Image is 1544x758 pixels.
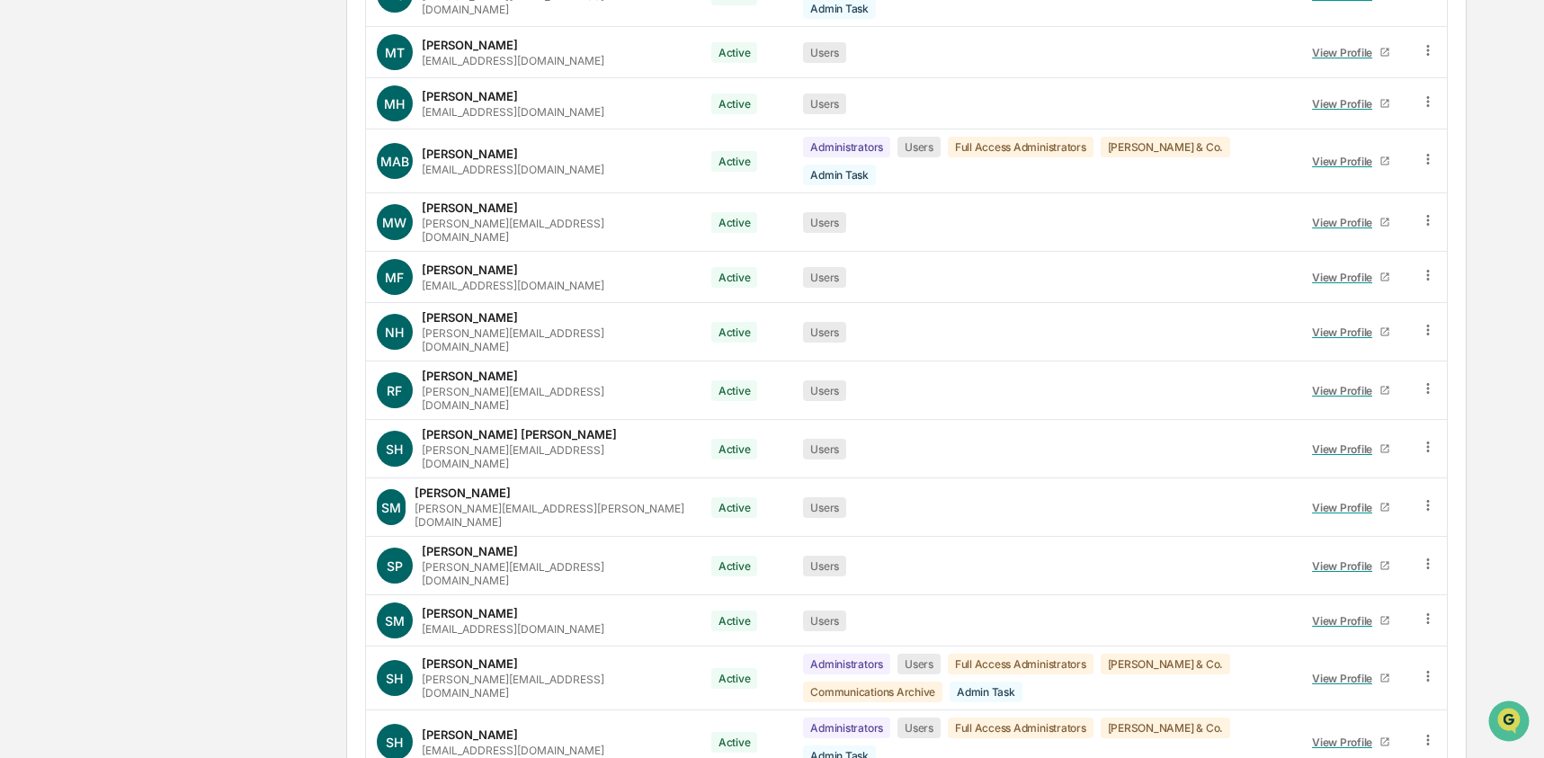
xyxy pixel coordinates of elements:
[1312,271,1379,284] div: View Profile
[422,217,690,244] div: [PERSON_NAME][EMAIL_ADDRESS][DOMAIN_NAME]
[1312,384,1379,397] div: View Profile
[1305,90,1398,118] a: View Profile
[130,228,145,243] div: 🗄️
[179,305,218,318] span: Pylon
[422,656,518,671] div: [PERSON_NAME]
[381,500,401,515] span: SM
[422,606,518,620] div: [PERSON_NAME]
[1305,552,1398,580] a: View Profile
[123,219,230,252] a: 🗄️Attestations
[1305,664,1398,692] a: View Profile
[1305,377,1398,405] a: View Profile
[711,42,758,63] div: Active
[803,654,890,674] div: Administrators
[1312,672,1379,685] div: View Profile
[950,682,1022,702] div: Admin Task
[306,143,327,165] button: Start new chat
[422,105,604,119] div: [EMAIL_ADDRESS][DOMAIN_NAME]
[36,261,113,279] span: Data Lookup
[1101,137,1230,157] div: [PERSON_NAME] & Co.
[422,443,690,470] div: [PERSON_NAME][EMAIL_ADDRESS][DOMAIN_NAME]
[380,154,409,169] span: MAB
[1305,728,1398,756] a: View Profile
[711,94,758,114] div: Active
[803,137,890,157] div: Administrators
[1305,435,1398,463] a: View Profile
[385,45,405,60] span: MT
[803,165,876,185] div: Admin Task
[803,380,846,401] div: Users
[422,673,690,700] div: [PERSON_NAME][EMAIL_ADDRESS][DOMAIN_NAME]
[803,718,890,738] div: Administrators
[387,383,402,398] span: RF
[415,502,690,529] div: [PERSON_NAME][EMAIL_ADDRESS][PERSON_NAME][DOMAIN_NAME]
[1312,216,1379,229] div: View Profile
[385,270,404,285] span: MF
[422,89,518,103] div: [PERSON_NAME]
[385,325,404,340] span: NH
[422,201,518,215] div: [PERSON_NAME]
[1312,46,1379,59] div: View Profile
[803,439,846,459] div: Users
[422,544,518,558] div: [PERSON_NAME]
[1305,607,1398,635] a: View Profile
[1312,155,1379,168] div: View Profile
[1305,39,1398,67] a: View Profile
[18,38,327,67] p: How can we help?
[386,441,403,457] span: SH
[61,138,295,156] div: Start new chat
[422,263,518,277] div: [PERSON_NAME]
[36,227,116,245] span: Preclearance
[897,654,941,674] div: Users
[803,556,846,576] div: Users
[1305,147,1398,175] a: View Profile
[1312,736,1379,749] div: View Profile
[422,369,518,383] div: [PERSON_NAME]
[948,137,1093,157] div: Full Access Administrators
[422,385,690,412] div: [PERSON_NAME][EMAIL_ADDRESS][DOMAIN_NAME]
[11,254,120,286] a: 🔎Data Lookup
[711,439,758,459] div: Active
[711,611,758,631] div: Active
[387,558,403,574] span: SP
[422,54,604,67] div: [EMAIL_ADDRESS][DOMAIN_NAME]
[148,227,223,245] span: Attestations
[803,42,846,63] div: Users
[803,94,846,114] div: Users
[1305,318,1398,346] a: View Profile
[422,560,690,587] div: [PERSON_NAME][EMAIL_ADDRESS][DOMAIN_NAME]
[422,163,604,176] div: [EMAIL_ADDRESS][DOMAIN_NAME]
[1486,699,1535,747] iframe: Open customer support
[1305,263,1398,291] a: View Profile
[1312,442,1379,456] div: View Profile
[422,727,518,742] div: [PERSON_NAME]
[803,611,846,631] div: Users
[422,427,617,441] div: [PERSON_NAME] [PERSON_NAME]
[711,267,758,288] div: Active
[948,718,1093,738] div: Full Access Administrators
[803,682,942,702] div: Communications Archive
[422,326,690,353] div: [PERSON_NAME][EMAIL_ADDRESS][DOMAIN_NAME]
[1312,614,1379,628] div: View Profile
[18,138,50,170] img: 1746055101610-c473b297-6a78-478c-a979-82029cc54cd1
[386,671,403,686] span: SH
[422,279,604,292] div: [EMAIL_ADDRESS][DOMAIN_NAME]
[803,212,846,233] div: Users
[382,215,406,230] span: MW
[11,219,123,252] a: 🖐️Preclearance
[415,486,511,500] div: [PERSON_NAME]
[422,310,518,325] div: [PERSON_NAME]
[711,322,758,343] div: Active
[61,156,228,170] div: We're available if you need us!
[711,732,758,753] div: Active
[711,212,758,233] div: Active
[803,322,846,343] div: Users
[711,556,758,576] div: Active
[1101,718,1230,738] div: [PERSON_NAME] & Co.
[18,263,32,277] div: 🔎
[897,718,941,738] div: Users
[386,735,403,750] span: SH
[18,228,32,243] div: 🖐️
